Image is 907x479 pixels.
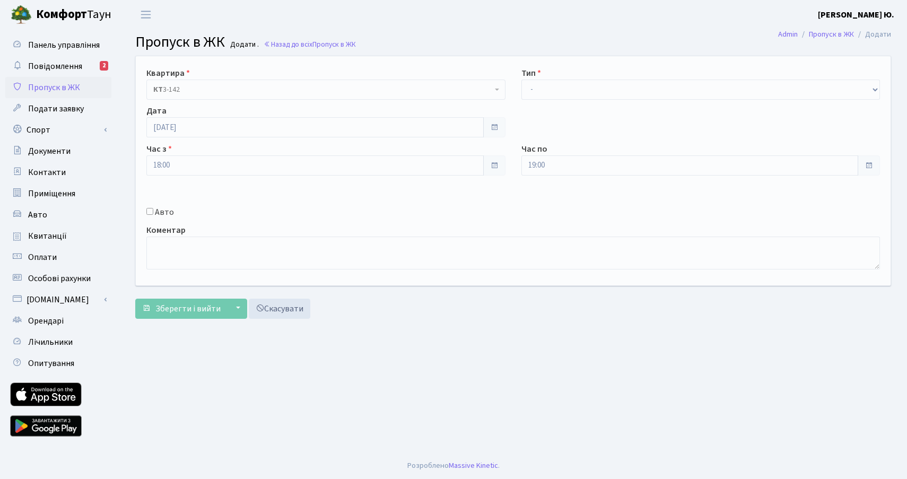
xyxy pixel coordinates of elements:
span: Орендарі [28,315,64,327]
label: Авто [155,206,174,219]
a: Оплати [5,247,111,268]
span: Оплати [28,251,57,263]
a: Спорт [5,119,111,141]
a: Орендарі [5,310,111,332]
a: Квитанції [5,225,111,247]
div: Розроблено . [407,460,500,472]
span: Таун [36,6,111,24]
li: Додати [854,29,891,40]
label: Час з [146,143,172,155]
a: [DOMAIN_NAME] [5,289,111,310]
a: Особові рахунки [5,268,111,289]
span: <b>КТ</b>&nbsp;&nbsp;&nbsp;&nbsp;3-142 [153,84,492,95]
small: Додати . [228,40,259,49]
button: Зберегти і вийти [135,299,228,319]
a: Лічильники [5,332,111,353]
span: Особові рахунки [28,273,91,284]
a: Скасувати [249,299,310,319]
div: 2 [100,61,108,71]
a: [PERSON_NAME] Ю. [818,8,894,21]
span: Панель управління [28,39,100,51]
a: Пропуск в ЖК [5,77,111,98]
a: Авто [5,204,111,225]
span: Подати заявку [28,103,84,115]
a: Повідомлення2 [5,56,111,77]
span: Авто [28,209,47,221]
a: Назад до всіхПропуск в ЖК [264,39,356,49]
label: Дата [146,104,167,117]
span: Пропуск в ЖК [312,39,356,49]
a: Пропуск в ЖК [809,29,854,40]
label: Квартира [146,67,190,80]
a: Massive Kinetic [449,460,498,471]
b: КТ [153,84,163,95]
span: Опитування [28,358,74,369]
span: Квитанції [28,230,67,242]
label: Коментар [146,224,186,237]
a: Приміщення [5,183,111,204]
b: [PERSON_NAME] Ю. [818,9,894,21]
span: Зберегти і вийти [155,303,221,315]
span: <b>КТ</b>&nbsp;&nbsp;&nbsp;&nbsp;3-142 [146,80,505,100]
a: Admin [778,29,798,40]
span: Лічильники [28,336,73,348]
span: Повідомлення [28,60,82,72]
a: Панель управління [5,34,111,56]
a: Подати заявку [5,98,111,119]
span: Пропуск в ЖК [28,82,80,93]
a: Опитування [5,353,111,374]
label: Тип [521,67,541,80]
a: Контакти [5,162,111,183]
b: Комфорт [36,6,87,23]
img: logo.png [11,4,32,25]
span: Контакти [28,167,66,178]
nav: breadcrumb [762,23,907,46]
span: Документи [28,145,71,157]
a: Документи [5,141,111,162]
label: Час по [521,143,547,155]
span: Приміщення [28,188,75,199]
span: Пропуск в ЖК [135,31,225,53]
button: Переключити навігацію [133,6,159,23]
